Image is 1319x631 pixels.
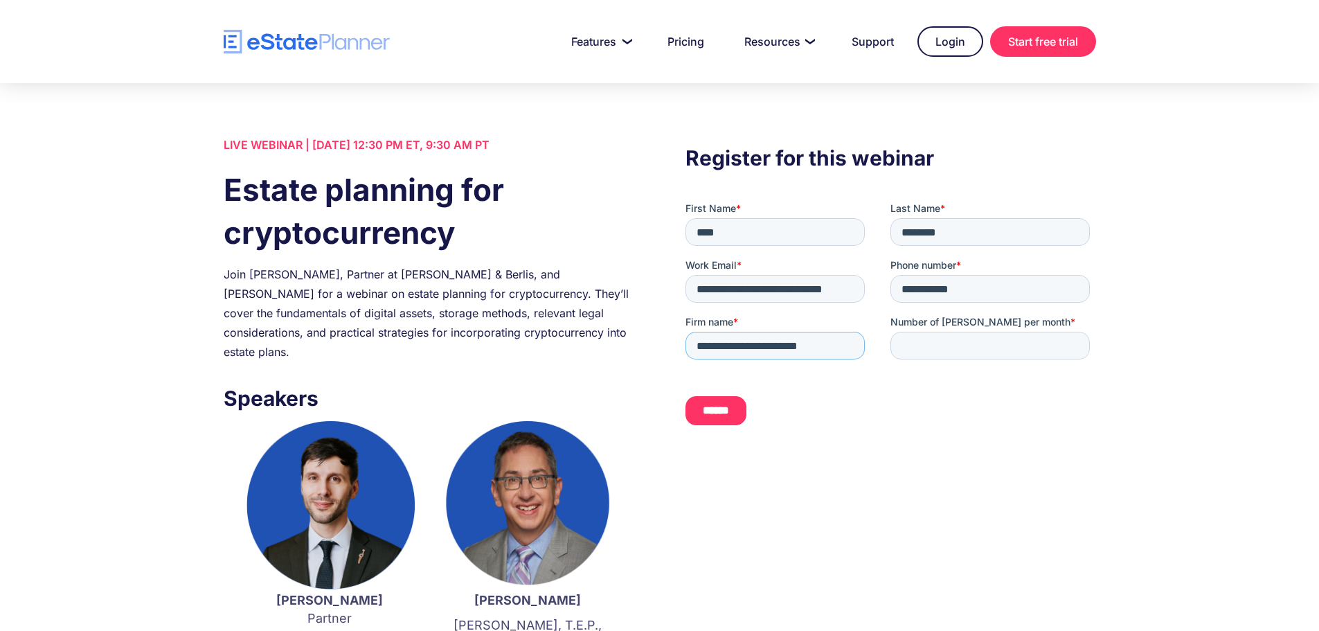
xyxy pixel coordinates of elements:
[685,202,1095,437] iframe: Form 0
[555,28,644,55] a: Features
[835,28,910,55] a: Support
[651,28,721,55] a: Pricing
[276,593,383,607] strong: [PERSON_NAME]
[224,30,390,54] a: home
[990,26,1096,57] a: Start free trial
[917,26,983,57] a: Login
[224,168,634,254] h1: Estate planning for cryptocurrency
[224,382,634,414] h3: Speakers
[224,135,634,154] div: LIVE WEBINAR | [DATE] 12:30 PM ET, 9:30 AM PT
[474,593,581,607] strong: [PERSON_NAME]
[728,28,828,55] a: Resources
[685,142,1095,174] h3: Register for this webinar
[244,592,415,628] p: Partner
[224,265,634,362] div: Join [PERSON_NAME], Partner at [PERSON_NAME] & Berlis, and [PERSON_NAME] for a webinar on estate ...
